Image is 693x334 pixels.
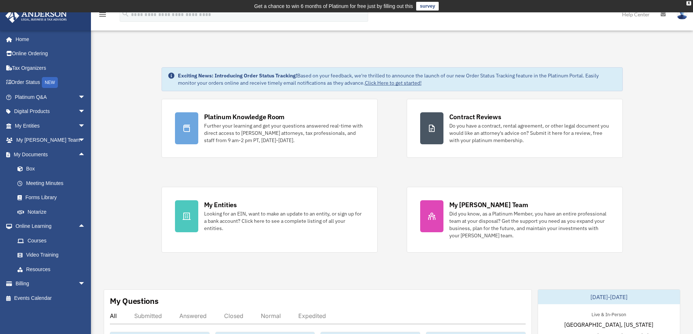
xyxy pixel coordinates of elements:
[5,277,96,291] a: Billingarrow_drop_down
[204,200,237,209] div: My Entities
[162,187,378,253] a: My Entities Looking for an EIN, want to make an update to an entity, or sign up for a bank accoun...
[78,277,93,291] span: arrow_drop_down
[110,295,159,306] div: My Questions
[98,13,107,19] a: menu
[178,72,617,86] div: Based on your feedback, we're thrilled to announce the launch of our new Order Status Tracking fe...
[261,312,281,319] div: Normal
[5,75,96,90] a: Order StatusNEW
[3,9,69,23] img: Anderson Advisors Platinum Portal
[42,77,58,88] div: NEW
[10,233,96,248] a: Courses
[10,248,96,262] a: Video Training
[179,312,207,319] div: Answered
[134,312,162,319] div: Submitted
[10,162,96,176] a: Box
[224,312,243,319] div: Closed
[5,219,96,234] a: Online Learningarrow_drop_up
[10,262,96,277] a: Resources
[204,112,285,121] div: Platinum Knowledge Room
[677,9,688,20] img: User Pic
[10,205,96,219] a: Notarize
[10,190,96,205] a: Forms Library
[5,133,96,148] a: My [PERSON_NAME] Teamarrow_drop_down
[407,99,623,158] a: Contract Reviews Do you have a contract, rental agreement, or other legal document you would like...
[98,10,107,19] i: menu
[407,187,623,253] a: My [PERSON_NAME] Team Did you know, as a Platinum Member, you have an entire professional team at...
[78,133,93,148] span: arrow_drop_down
[78,118,93,133] span: arrow_drop_down
[5,90,96,104] a: Platinum Q&Aarrow_drop_down
[204,210,364,232] div: Looking for an EIN, want to make an update to an entity, or sign up for a bank account? Click her...
[5,32,93,47] a: Home
[298,312,326,319] div: Expedited
[5,118,96,133] a: My Entitiesarrow_drop_down
[449,200,528,209] div: My [PERSON_NAME] Team
[162,99,378,158] a: Platinum Knowledge Room Further your learning and get your questions answered real-time with dire...
[122,10,130,18] i: search
[110,312,117,319] div: All
[78,104,93,119] span: arrow_drop_down
[5,61,96,75] a: Tax Organizers
[78,147,93,162] span: arrow_drop_up
[5,291,96,305] a: Events Calendar
[5,47,96,61] a: Online Ordering
[416,2,439,11] a: survey
[78,219,93,234] span: arrow_drop_up
[686,1,691,5] div: close
[449,112,501,121] div: Contract Reviews
[254,2,413,11] div: Get a chance to win 6 months of Platinum for free just by filling out this
[5,147,96,162] a: My Documentsarrow_drop_up
[10,176,96,190] a: Meeting Minutes
[204,122,364,144] div: Further your learning and get your questions answered real-time with direct access to [PERSON_NAM...
[449,122,609,144] div: Do you have a contract, rental agreement, or other legal document you would like an attorney's ad...
[5,104,96,119] a: Digital Productsarrow_drop_down
[449,210,609,239] div: Did you know, as a Platinum Member, you have an entire professional team at your disposal? Get th...
[365,80,422,86] a: Click Here to get started!
[538,290,680,304] div: [DATE]-[DATE]
[78,90,93,105] span: arrow_drop_down
[178,72,297,79] strong: Exciting News: Introducing Order Status Tracking!
[586,310,632,318] div: Live & In-Person
[564,320,653,329] span: [GEOGRAPHIC_DATA], [US_STATE]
